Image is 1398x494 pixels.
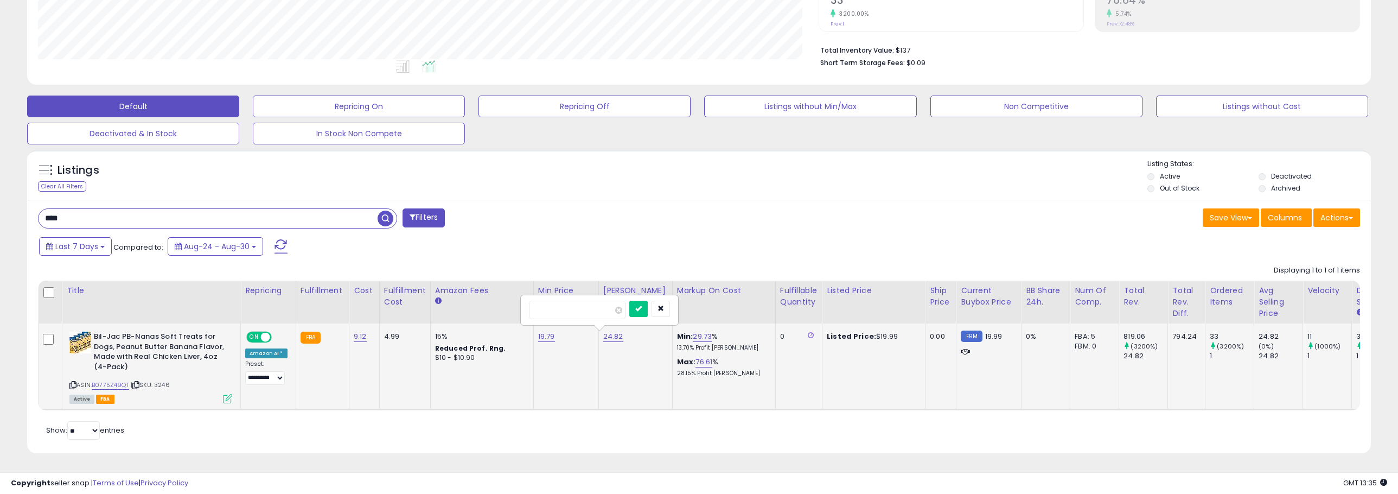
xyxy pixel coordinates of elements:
[1147,159,1371,169] p: Listing States:
[1203,208,1259,227] button: Save View
[1343,478,1387,488] span: 2025-09-7 13:35 GMT
[113,242,163,252] span: Compared to:
[141,478,188,488] a: Privacy Policy
[677,332,767,352] div: %
[1075,341,1110,351] div: FBM: 0
[677,344,767,352] p: 13.70% Profit [PERSON_NAME]
[354,285,375,296] div: Cost
[11,478,50,488] strong: Copyright
[403,208,445,227] button: Filters
[94,332,226,375] b: Bil-Jac PB-Nanas Soft Treats for Dogs, Peanut Butter Banana Flavor, Made with Real Chicken Liver,...
[538,285,594,296] div: Min Price
[827,332,917,341] div: $19.99
[96,395,114,404] span: FBA
[478,96,691,117] button: Repricing Off
[1307,332,1351,341] div: 11
[1217,342,1244,351] small: (3200%)
[695,357,712,368] a: 76.61
[1356,285,1396,308] div: Days In Stock
[603,331,623,342] a: 24.82
[435,296,442,306] small: Amazon Fees.
[930,285,952,308] div: Ship Price
[1356,308,1363,318] small: Days In Stock.
[1123,285,1163,308] div: Total Rev.
[354,331,367,342] a: 9.12
[67,285,236,296] div: Title
[1210,351,1254,361] div: 1
[253,96,465,117] button: Repricing On
[46,425,124,435] span: Show: entries
[693,331,712,342] a: 29.73
[1313,208,1360,227] button: Actions
[245,285,291,296] div: Repricing
[985,331,1003,341] span: 19.99
[1271,183,1300,193] label: Archived
[11,478,188,489] div: seller snap | |
[1160,172,1180,181] label: Active
[835,10,869,18] small: 3200.00%
[1307,285,1347,296] div: Velocity
[131,381,170,389] span: | SKU: 3246
[1259,342,1274,351] small: (0%)
[92,381,129,390] a: B0775Z49QT
[301,285,344,296] div: Fulfillment
[907,58,925,68] span: $0.09
[820,43,1352,56] li: $137
[55,241,98,252] span: Last 7 Days
[961,331,982,342] small: FBM
[1259,351,1303,361] div: 24.82
[704,96,916,117] button: Listings without Min/Max
[1307,351,1351,361] div: 1
[1160,183,1199,193] label: Out of Stock
[820,58,905,67] b: Short Term Storage Fees:
[827,331,876,341] b: Listed Price:
[1210,285,1249,308] div: Ordered Items
[672,281,775,324] th: The percentage added to the cost of goods (COGS) that forms the calculator for Min & Max prices.
[961,285,1017,308] div: Current Buybox Price
[301,332,321,344] small: FBA
[1274,265,1360,276] div: Displaying 1 to 1 of 1 items
[1172,332,1197,341] div: 794.24
[1075,285,1114,308] div: Num of Comp.
[1075,332,1110,341] div: FBA: 5
[1156,96,1368,117] button: Listings without Cost
[1172,285,1201,319] div: Total Rev. Diff.
[27,123,239,144] button: Deactivated & In Stock
[677,357,767,377] div: %
[1259,332,1303,341] div: 24.82
[1314,342,1340,351] small: (1000%)
[69,332,91,353] img: 51EGVIsJinL._SL40_.jpg
[1268,212,1302,223] span: Columns
[1026,332,1062,341] div: 0%
[69,332,232,402] div: ASIN:
[435,332,525,341] div: 15%
[435,344,506,353] b: Reduced Prof. Rng.
[677,357,696,367] b: Max:
[1210,332,1254,341] div: 33
[1026,285,1065,308] div: BB Share 24h.
[1123,351,1167,361] div: 24.82
[930,96,1142,117] button: Non Competitive
[69,395,94,404] span: All listings currently available for purchase on Amazon
[677,370,767,377] p: 28.15% Profit [PERSON_NAME]
[435,285,529,296] div: Amazon Fees
[930,332,948,341] div: 0.00
[245,349,288,358] div: Amazon AI *
[38,181,86,192] div: Clear All Filters
[538,331,555,342] a: 19.79
[1131,342,1158,351] small: (3200%)
[780,285,818,308] div: Fulfillable Quantity
[1112,10,1132,18] small: 5.74%
[435,353,525,363] div: $10 - $10.90
[1261,208,1312,227] button: Columns
[27,96,239,117] button: Default
[270,333,288,342] span: OFF
[820,46,894,55] b: Total Inventory Value:
[831,21,844,27] small: Prev: 1
[168,237,263,256] button: Aug-24 - Aug-30
[184,241,250,252] span: Aug-24 - Aug-30
[1107,21,1134,27] small: Prev: 72.48%
[1271,172,1312,181] label: Deactivated
[1123,332,1167,341] div: 819.06
[384,285,426,308] div: Fulfillment Cost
